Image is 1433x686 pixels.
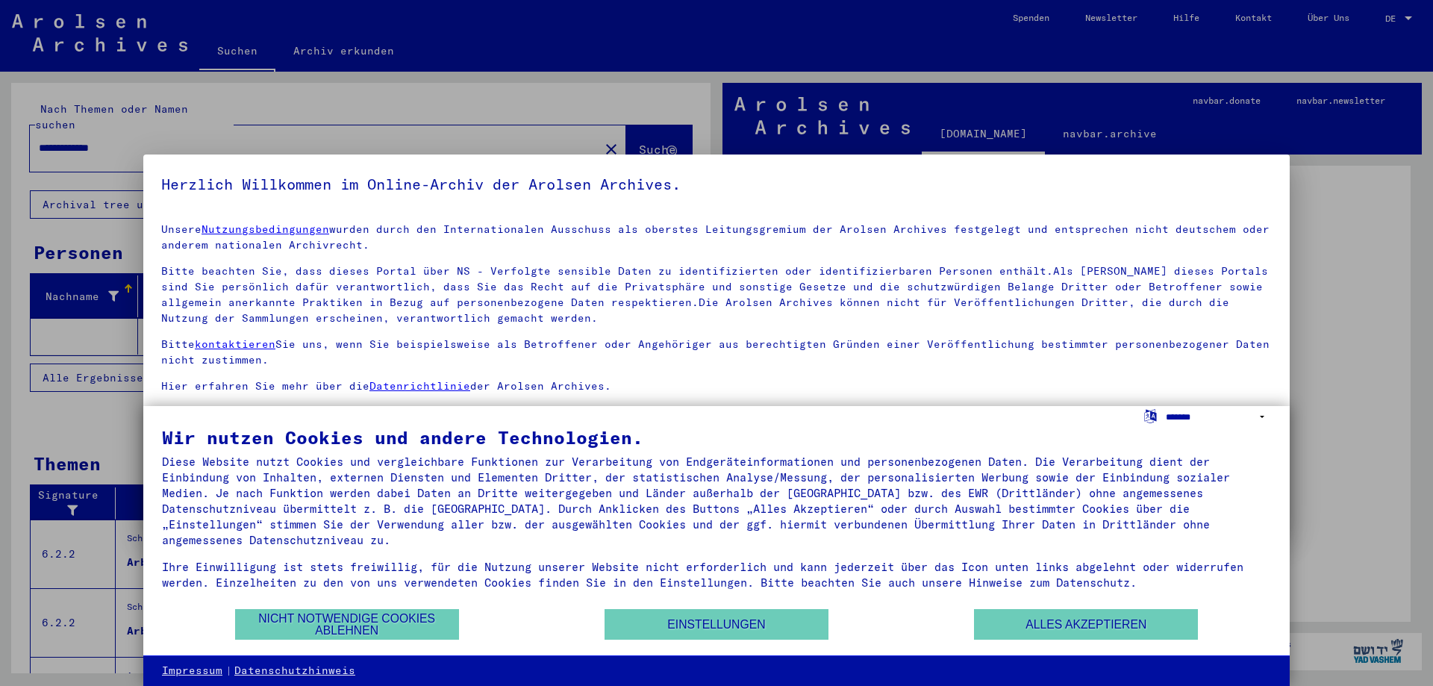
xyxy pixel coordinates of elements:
[162,454,1271,548] div: Diese Website nutzt Cookies und vergleichbare Funktionen zur Verarbeitung von Endgeräteinformatio...
[1143,408,1158,422] label: Sprache auswählen
[202,222,329,236] a: Nutzungsbedingungen
[195,337,275,351] a: kontaktieren
[161,172,1272,196] h5: Herzlich Willkommen im Online-Archiv der Arolsen Archives.
[162,428,1271,446] div: Wir nutzen Cookies und andere Technologien.
[234,664,355,679] a: Datenschutzhinweis
[161,378,1272,394] p: Hier erfahren Sie mehr über die der Arolsen Archives.
[161,405,1272,436] p: Von einigen Dokumenten werden in den Arolsen Archives nur Kopien aufbewahrt.Die Originale sowie d...
[369,379,470,393] a: Datenrichtlinie
[162,559,1271,590] div: Ihre Einwilligung ist stets freiwillig, für die Nutzung unserer Website nicht erforderlich und ka...
[235,609,459,640] button: Nicht notwendige Cookies ablehnen
[605,609,828,640] button: Einstellungen
[1166,406,1271,428] select: Sprache auswählen
[161,264,1272,326] p: Bitte beachten Sie, dass dieses Portal über NS - Verfolgte sensible Daten zu identifizierten oder...
[161,337,1272,368] p: Bitte Sie uns, wenn Sie beispielsweise als Betroffener oder Angehöriger aus berechtigten Gründen ...
[161,222,1272,253] p: Unsere wurden durch den Internationalen Ausschuss als oberstes Leitungsgremium der Arolsen Archiv...
[162,664,222,679] a: Impressum
[974,609,1198,640] button: Alles akzeptieren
